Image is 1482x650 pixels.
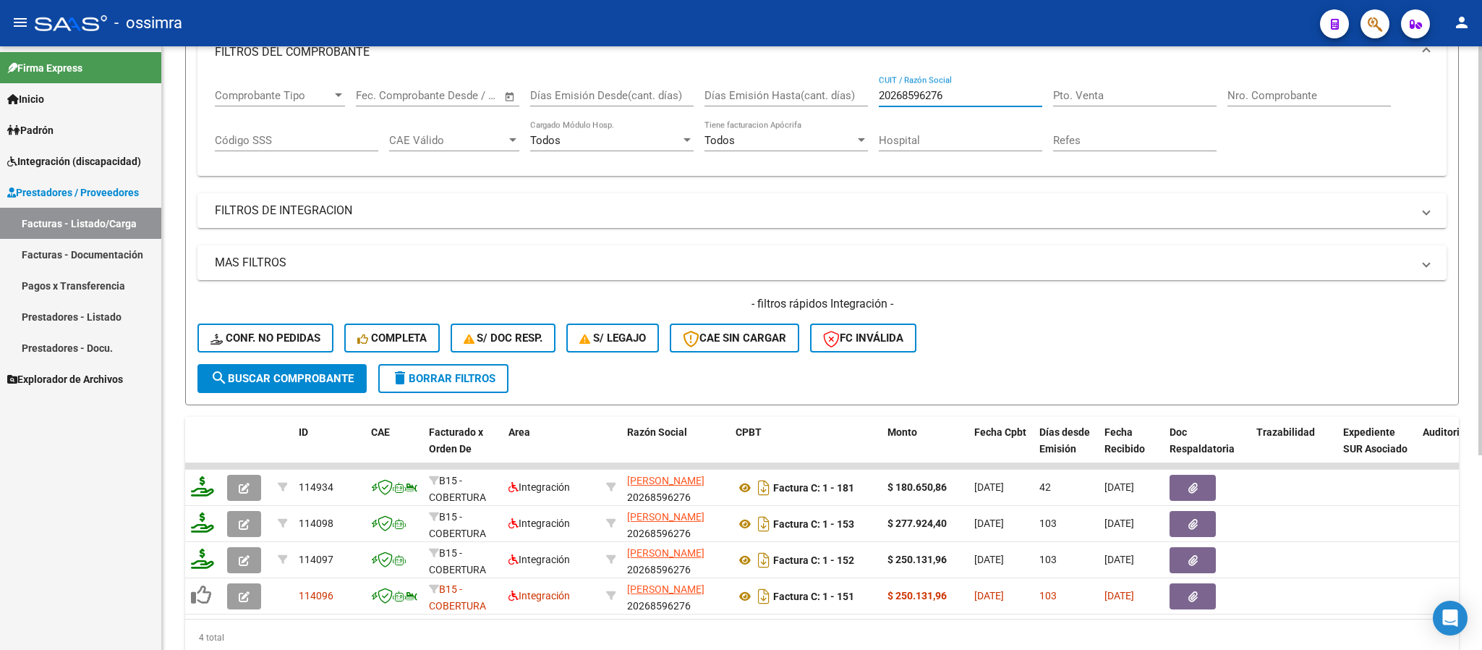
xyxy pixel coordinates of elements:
[1104,518,1134,529] span: [DATE]
[197,245,1447,280] mat-expansion-panel-header: MAS FILTROS
[810,324,916,353] button: FC Inválida
[627,426,687,438] span: Razón Social
[1433,601,1468,636] div: Open Intercom Messenger
[627,511,704,523] span: [PERSON_NAME]
[423,417,503,481] datatable-header-cell: Facturado x Orden De
[427,89,498,102] input: Fecha fin
[464,332,543,345] span: S/ Doc Resp.
[773,591,854,602] strong: Factura C: 1 - 151
[210,369,228,387] mat-icon: search
[627,581,724,612] div: 20268596276
[530,134,561,147] span: Todos
[378,364,508,393] button: Borrar Filtros
[627,545,724,575] div: 20268596276
[429,475,495,520] span: B15 - COBERTURA DE SALUD S.A.
[508,481,570,493] span: Integración
[429,583,495,628] span: B15 - COBERTURA DE SALUD S.A.
[974,518,1004,529] span: [DATE]
[451,324,556,353] button: S/ Doc Resp.
[12,14,29,31] mat-icon: menu
[627,583,704,595] span: [PERSON_NAME]
[210,332,320,345] span: Conf. no pedidas
[754,549,773,572] i: Descargar documento
[683,332,786,345] span: CAE SIN CARGAR
[887,554,947,565] strong: $ 250.131,96
[114,7,182,39] span: - ossimra
[1164,417,1251,481] datatable-header-cell: Doc Respaldatoria
[1423,426,1465,438] span: Auditoria
[887,426,917,438] span: Monto
[7,60,82,76] span: Firma Express
[215,255,1412,271] mat-panel-title: MAS FILTROS
[1039,481,1051,493] span: 42
[215,203,1412,219] mat-panel-title: FILTROS DE INTEGRACION
[773,554,854,566] strong: Factura C: 1 - 152
[299,426,308,438] span: ID
[357,332,427,345] span: Completa
[1039,426,1090,455] span: Días desde Emisión
[579,332,646,345] span: S/ legajo
[210,372,354,385] span: Buscar Comprobante
[754,476,773,499] i: Descargar documento
[627,473,724,503] div: 20268596276
[1039,554,1057,565] span: 103
[566,324,659,353] button: S/ legajo
[773,482,854,494] strong: Factura C: 1 - 181
[1453,14,1470,31] mat-icon: person
[293,417,365,481] datatable-header-cell: ID
[197,75,1447,177] div: FILTROS DEL COMPROBANTE
[1251,417,1337,481] datatable-header-cell: Trazabilidad
[974,590,1004,602] span: [DATE]
[299,554,333,565] span: 114097
[974,481,1004,493] span: [DATE]
[391,372,495,385] span: Borrar Filtros
[1099,417,1164,481] datatable-header-cell: Fecha Recibido
[754,585,773,608] i: Descargar documento
[1039,590,1057,602] span: 103
[1104,554,1134,565] span: [DATE]
[670,324,799,353] button: CAE SIN CARGAR
[508,426,530,438] span: Area
[730,417,882,481] datatable-header-cell: CPBT
[429,426,483,455] span: Facturado x Orden De
[7,91,44,107] span: Inicio
[1104,590,1134,602] span: [DATE]
[7,185,139,201] span: Prestadores / Proveedores
[371,426,390,438] span: CAE
[1337,417,1417,481] datatable-header-cell: Expediente SUR Asociado
[754,512,773,536] i: Descargar documento
[299,518,333,529] span: 114098
[391,369,409,387] mat-icon: delete
[508,554,570,565] span: Integración
[1034,417,1099,481] datatable-header-cell: Días desde Emisión
[508,518,570,529] span: Integración
[974,426,1026,438] span: Fecha Cpbt
[1104,481,1134,493] span: [DATE]
[215,89,332,102] span: Comprobante Tipo
[508,590,570,602] span: Integración
[968,417,1034,481] datatable-header-cell: Fecha Cpbt
[299,481,333,493] span: 114934
[429,511,495,556] span: B15 - COBERTURA DE SALUD S.A.
[704,134,735,147] span: Todos
[502,88,519,105] button: Open calendar
[356,89,414,102] input: Fecha inicio
[7,153,141,169] span: Integración (discapacidad)
[627,475,704,486] span: [PERSON_NAME]
[365,417,423,481] datatable-header-cell: CAE
[7,371,123,387] span: Explorador de Archivos
[823,332,903,345] span: FC Inválida
[1256,426,1315,438] span: Trazabilidad
[887,481,947,493] strong: $ 180.650,86
[429,547,495,592] span: B15 - COBERTURA DE SALUD S.A.
[1104,426,1145,455] span: Fecha Recibido
[197,364,367,393] button: Buscar Comprobante
[299,590,333,602] span: 114096
[974,554,1004,565] span: [DATE]
[197,296,1447,312] h4: - filtros rápidos Integración -
[1039,518,1057,529] span: 103
[773,518,854,530] strong: Factura C: 1 - 153
[503,417,600,481] datatable-header-cell: Area
[627,509,724,539] div: 20268596276
[344,324,440,353] button: Completa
